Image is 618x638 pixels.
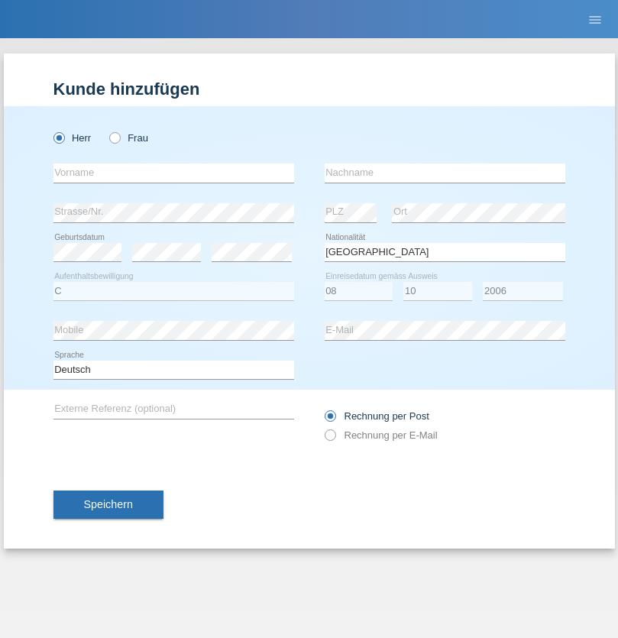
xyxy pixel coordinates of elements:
label: Frau [109,132,148,144]
i: menu [587,12,603,28]
input: Frau [109,132,119,142]
span: Speichern [84,498,133,510]
label: Rechnung per E-Mail [325,429,438,441]
input: Herr [53,132,63,142]
button: Speichern [53,491,163,520]
h1: Kunde hinzufügen [53,79,565,99]
label: Herr [53,132,92,144]
label: Rechnung per Post [325,410,429,422]
input: Rechnung per Post [325,410,335,429]
a: menu [580,15,610,24]
input: Rechnung per E-Mail [325,429,335,449]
